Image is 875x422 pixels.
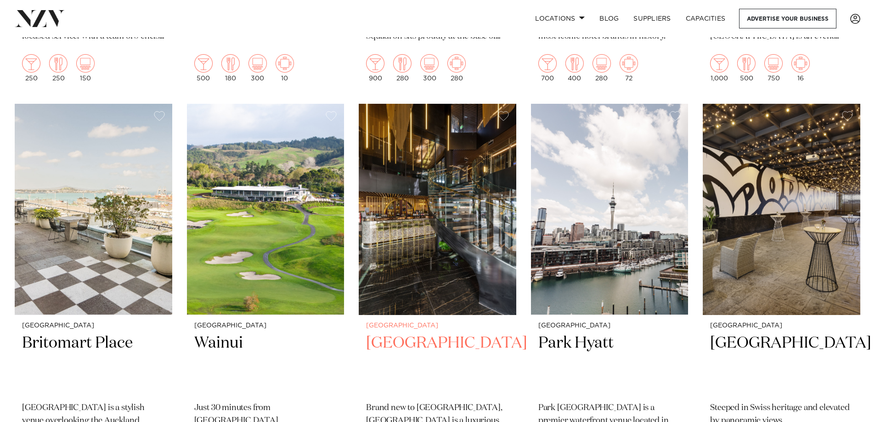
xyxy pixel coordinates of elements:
img: theatre.png [764,54,783,73]
div: 1,000 [710,54,728,82]
a: Capacities [678,9,733,28]
div: 300 [248,54,267,82]
a: BLOG [592,9,626,28]
img: dining.png [221,54,240,73]
img: theatre.png [76,54,95,73]
img: cocktail.png [538,54,557,73]
img: dining.png [737,54,756,73]
img: theatre.png [593,54,611,73]
div: 500 [737,54,756,82]
img: meeting.png [276,54,294,73]
img: nzv-logo.png [15,10,65,27]
img: meeting.png [620,54,638,73]
img: theatre.png [248,54,267,73]
a: Advertise your business [739,9,836,28]
div: 280 [447,54,466,82]
div: 280 [393,54,412,82]
div: 16 [791,54,810,82]
div: 400 [565,54,584,82]
img: cocktail.png [366,54,384,73]
img: cocktail.png [194,54,213,73]
div: 150 [76,54,95,82]
img: cocktail.png [22,54,40,73]
small: [GEOGRAPHIC_DATA] [194,322,337,329]
div: 900 [366,54,384,82]
div: 72 [620,54,638,82]
small: [GEOGRAPHIC_DATA] [366,322,509,329]
small: [GEOGRAPHIC_DATA] [538,322,681,329]
h2: Wainui [194,333,337,395]
small: [GEOGRAPHIC_DATA] [22,322,165,329]
div: 750 [764,54,783,82]
img: dining.png [49,54,68,73]
h2: Park Hyatt [538,333,681,395]
div: 500 [194,54,213,82]
div: 10 [276,54,294,82]
h2: [GEOGRAPHIC_DATA] [710,333,853,395]
a: SUPPLIERS [626,9,678,28]
h2: Britomart Place [22,333,165,395]
small: [GEOGRAPHIC_DATA] [710,322,853,329]
a: Locations [528,9,592,28]
div: 700 [538,54,557,82]
img: meeting.png [791,54,810,73]
img: dining.png [393,54,412,73]
img: meeting.png [447,54,466,73]
div: 250 [49,54,68,82]
img: cocktail.png [710,54,728,73]
h2: [GEOGRAPHIC_DATA] [366,333,509,395]
div: 300 [420,54,439,82]
img: theatre.png [420,54,439,73]
div: 280 [593,54,611,82]
div: 180 [221,54,240,82]
div: 250 [22,54,40,82]
img: dining.png [565,54,584,73]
